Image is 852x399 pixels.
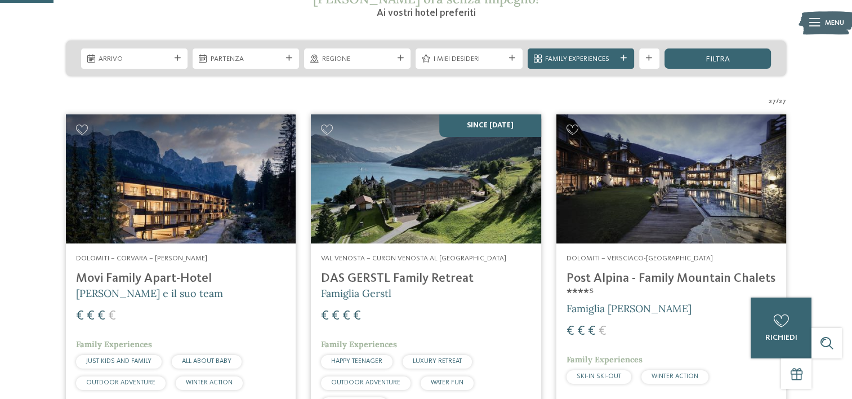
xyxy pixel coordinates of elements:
span: SKI-IN SKI-OUT [577,373,621,380]
span: WINTER ACTION [186,379,233,386]
a: richiedi [751,298,811,358]
span: Famiglia Gerstl [321,287,391,300]
img: Post Alpina - Family Mountain Chalets ****ˢ [556,114,786,244]
h4: Movi Family Apart-Hotel [76,271,286,286]
h4: Post Alpina - Family Mountain Chalets ****ˢ [566,271,776,302]
span: WATER FUN [431,379,463,386]
span: € [108,309,116,323]
span: € [599,325,606,338]
span: € [353,309,361,323]
span: Dolomiti – Corvara – [PERSON_NAME] [76,255,207,262]
span: € [321,309,329,323]
span: Family Experiences [566,354,643,365]
span: Family Experiences [76,339,152,349]
span: ALL ABOUT BABY [182,358,231,365]
span: Val Venosta – Curon Venosta al [GEOGRAPHIC_DATA] [321,255,506,262]
span: 27 [769,96,776,107]
span: € [76,309,84,323]
span: / [776,96,779,107]
span: Ai vostri hotel preferiti [376,8,475,18]
span: Regione [322,54,393,64]
span: Arrivo [99,54,169,64]
img: Cercate un hotel per famiglie? Qui troverete solo i migliori! [66,114,296,244]
span: HAPPY TEENAGER [331,358,382,365]
span: Family Experiences [545,54,616,64]
span: € [566,325,574,338]
span: Famiglia [PERSON_NAME] [566,302,692,315]
span: 27 [779,96,786,107]
span: Partenza [211,54,282,64]
span: Family Experiences [321,339,397,349]
span: € [342,309,350,323]
span: € [332,309,340,323]
span: € [97,309,105,323]
span: JUST KIDS AND FAMILY [86,358,151,365]
span: [PERSON_NAME] e il suo team [76,287,223,300]
span: LUXURY RETREAT [413,358,462,365]
span: Dolomiti – Versciaco-[GEOGRAPHIC_DATA] [566,255,713,262]
img: Cercate un hotel per famiglie? Qui troverete solo i migliori! [311,114,541,244]
span: OUTDOOR ADVENTURE [331,379,400,386]
h4: DAS GERSTL Family Retreat [321,271,530,286]
span: richiedi [765,334,797,342]
span: € [87,309,95,323]
span: I miei desideri [434,54,505,64]
span: € [577,325,585,338]
span: OUTDOOR ADVENTURE [86,379,155,386]
span: € [588,325,596,338]
span: WINTER ACTION [652,373,698,380]
span: filtra [706,55,730,63]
